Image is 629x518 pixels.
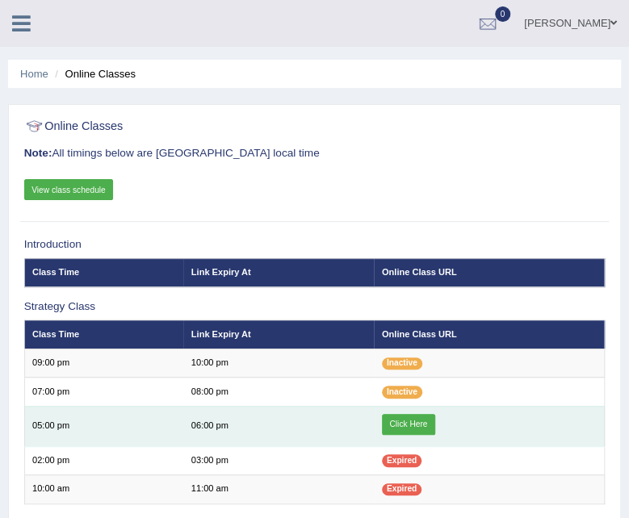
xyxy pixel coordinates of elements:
td: 06:00 pm [183,406,374,446]
a: Home [20,68,48,80]
th: Link Expiry At [183,258,374,286]
td: 11:00 am [183,475,374,503]
th: Class Time [24,258,183,286]
h3: Strategy Class [24,301,606,313]
td: 05:00 pm [24,406,183,446]
h3: All timings below are [GEOGRAPHIC_DATA] local time [24,148,606,160]
span: 0 [495,6,511,22]
td: 08:00 pm [183,378,374,406]
td: 10:00 am [24,475,183,503]
h2: Online Classes [24,116,384,137]
td: 10:00 pm [183,349,374,377]
a: View class schedule [24,179,114,200]
span: Expired [382,483,421,495]
h3: Introduction [24,239,606,251]
span: Inactive [382,357,422,370]
th: Online Class URL [374,258,604,286]
th: Class Time [24,320,183,349]
td: 07:00 pm [24,378,183,406]
a: Click Here [382,414,435,435]
b: Note: [24,147,52,159]
span: Expired [382,454,421,466]
td: 03:00 pm [183,446,374,474]
th: Link Expiry At [183,320,374,349]
th: Online Class URL [374,320,604,349]
li: Online Classes [51,66,136,81]
td: 02:00 pm [24,446,183,474]
td: 09:00 pm [24,349,183,377]
span: Inactive [382,386,422,398]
